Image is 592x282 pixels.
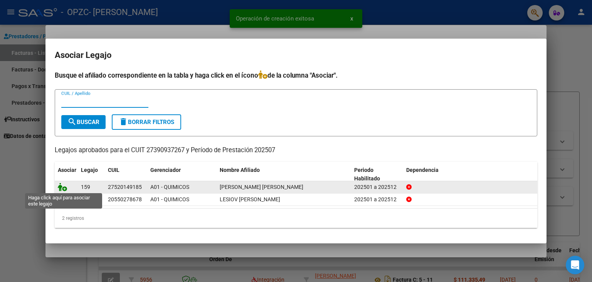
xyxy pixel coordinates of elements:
h2: Asociar Legajo [55,48,537,63]
span: Dependencia [406,167,439,173]
span: 159 [81,184,90,190]
datatable-header-cell: Gerenciador [147,162,217,187]
div: Open Intercom Messenger [566,256,584,274]
p: Legajos aprobados para el CUIT 27390937267 y Período de Prestación 202507 [55,146,537,155]
span: Nombre Afiliado [220,167,260,173]
div: 20550278678 [108,195,142,204]
span: Legajo [81,167,98,173]
datatable-header-cell: Asociar [55,162,78,187]
datatable-header-cell: Legajo [78,162,105,187]
span: Asociar [58,167,76,173]
span: A01 - QUIMICOS [150,184,189,190]
h4: Busque el afiliado correspondiente en la tabla y haga click en el ícono de la columna "Asociar". [55,70,537,80]
button: Borrar Filtros [112,114,181,130]
datatable-header-cell: CUIL [105,162,147,187]
mat-icon: delete [119,117,128,126]
div: 202501 a 202512 [354,183,400,192]
div: 27520149185 [108,183,142,192]
datatable-header-cell: Periodo Habilitado [351,162,403,187]
span: Periodo Habilitado [354,167,380,182]
span: Gerenciador [150,167,181,173]
button: Buscar [61,115,106,129]
datatable-header-cell: Nombre Afiliado [217,162,351,187]
span: AVILA UMA AILIN [220,184,303,190]
mat-icon: search [67,117,77,126]
span: LESIOV KERIM NAZARENO [220,196,280,202]
span: CUIL [108,167,119,173]
span: A01 - QUIMICOS [150,196,189,202]
div: 2 registros [55,209,537,228]
span: Buscar [67,119,99,126]
div: 202501 a 202512 [354,195,400,204]
span: 141 [81,196,90,202]
datatable-header-cell: Dependencia [403,162,538,187]
span: Borrar Filtros [119,119,174,126]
